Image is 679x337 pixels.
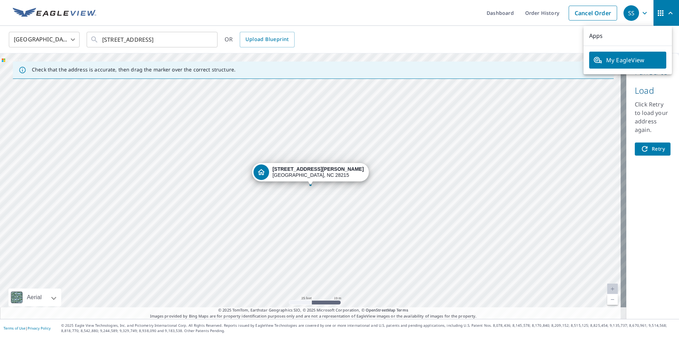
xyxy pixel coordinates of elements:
[28,326,51,331] a: Privacy Policy
[366,307,395,313] a: OpenStreetMap
[569,6,617,21] a: Cancel Order
[25,289,44,306] div: Aerial
[32,66,236,73] p: Check that the address is accurate, then drag the marker over the correct structure.
[272,166,364,172] strong: [STREET_ADDRESS][PERSON_NAME]
[584,26,672,46] p: Apps
[396,307,408,313] a: Terms
[8,289,61,306] div: Aerial
[607,294,618,305] a: Current Level 20, Zoom Out
[245,35,289,44] span: Upload Blueprint
[272,166,364,178] div: [GEOGRAPHIC_DATA], NC 28215
[225,32,295,47] div: OR
[218,307,408,313] span: © 2025 TomTom, Earthstar Geographics SIO, © 2025 Microsoft Corporation, ©
[102,30,203,50] input: Search by address or latitude-longitude
[640,145,665,153] span: Retry
[623,5,639,21] div: SS
[593,56,662,64] span: My EagleView
[635,100,671,134] p: Click Retry to load your address again.
[4,326,25,331] a: Terms of Use
[589,52,666,69] a: My EagleView
[61,323,675,333] p: © 2025 Eagle View Technologies, Inc. and Pictometry International Corp. All Rights Reserved. Repo...
[607,284,618,294] a: Current Level 20, Zoom In Disabled
[252,163,368,185] div: Dropped pin, building 1, Residential property, 7501 Shady Ln Charlotte, NC 28215
[9,30,80,50] div: [GEOGRAPHIC_DATA]
[635,62,671,100] p: Failed to Load
[13,8,96,18] img: EV Logo
[4,326,51,330] p: |
[240,32,294,47] a: Upload Blueprint
[635,143,671,156] button: Retry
